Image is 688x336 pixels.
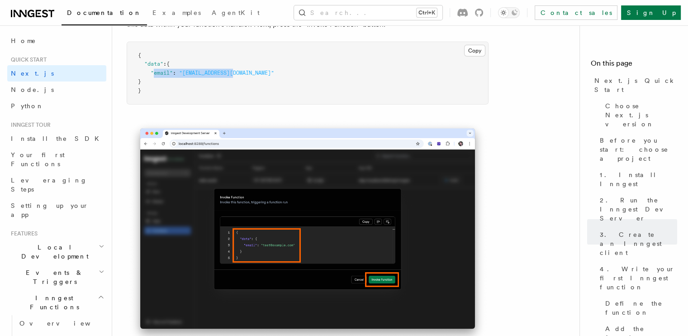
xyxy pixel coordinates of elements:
[212,9,260,16] span: AgentKit
[147,3,206,24] a: Examples
[596,132,677,167] a: Before you start: choose a project
[7,197,106,223] a: Setting up your app
[7,98,106,114] a: Python
[7,239,106,264] button: Local Development
[594,76,677,94] span: Next.js Quick Start
[596,192,677,226] a: 2. Run the Inngest Dev Server
[600,170,677,188] span: 1. Install Inngest
[464,45,485,57] button: Copy
[11,70,54,77] span: Next.js
[591,58,677,72] h4: On this page
[7,290,106,315] button: Inngest Functions
[605,299,677,317] span: Define the function
[602,295,677,321] a: Define the function
[7,82,106,98] a: Node.js
[151,70,173,76] span: "email"
[67,9,142,16] span: Documentation
[621,5,681,20] a: Sign Up
[591,72,677,98] a: Next.js Quick Start
[600,136,677,163] span: Before you start: choose a project
[11,177,87,193] span: Leveraging Steps
[138,87,141,94] span: }
[152,9,201,16] span: Examples
[7,65,106,82] a: Next.js
[498,7,520,18] button: Toggle dark mode
[7,268,99,286] span: Events & Triggers
[138,52,141,58] span: {
[19,320,113,327] span: Overview
[7,147,106,172] a: Your first Functions
[600,196,677,223] span: 2. Run the Inngest Dev Server
[166,61,170,67] span: {
[7,56,47,63] span: Quick start
[7,130,106,147] a: Install the SDK
[11,135,104,142] span: Install the SDK
[535,5,617,20] a: Contact sales
[138,78,141,85] span: }
[163,61,166,67] span: :
[11,202,89,218] span: Setting up your app
[16,315,106,331] a: Overview
[596,167,677,192] a: 1. Install Inngest
[600,264,677,292] span: 4. Write your first Inngest function
[11,36,36,45] span: Home
[7,121,51,129] span: Inngest tour
[7,33,106,49] a: Home
[605,101,677,129] span: Choose Next.js version
[7,264,106,290] button: Events & Triggers
[602,98,677,132] a: Choose Next.js version
[7,172,106,197] a: Leveraging Steps
[144,61,163,67] span: "data"
[596,226,677,261] a: 3. Create an Inngest client
[11,86,54,93] span: Node.js
[596,261,677,295] a: 4. Write your first Inngest function
[206,3,265,24] a: AgentKit
[600,230,677,257] span: 3. Create an Inngest client
[7,230,38,237] span: Features
[294,5,442,20] button: Search...Ctrl+K
[62,3,147,25] a: Documentation
[173,70,176,76] span: :
[7,243,99,261] span: Local Development
[11,102,44,110] span: Python
[7,293,98,312] span: Inngest Functions
[11,151,65,168] span: Your first Functions
[417,8,437,17] kbd: Ctrl+K
[179,70,274,76] span: "[EMAIL_ADDRESS][DOMAIN_NAME]"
